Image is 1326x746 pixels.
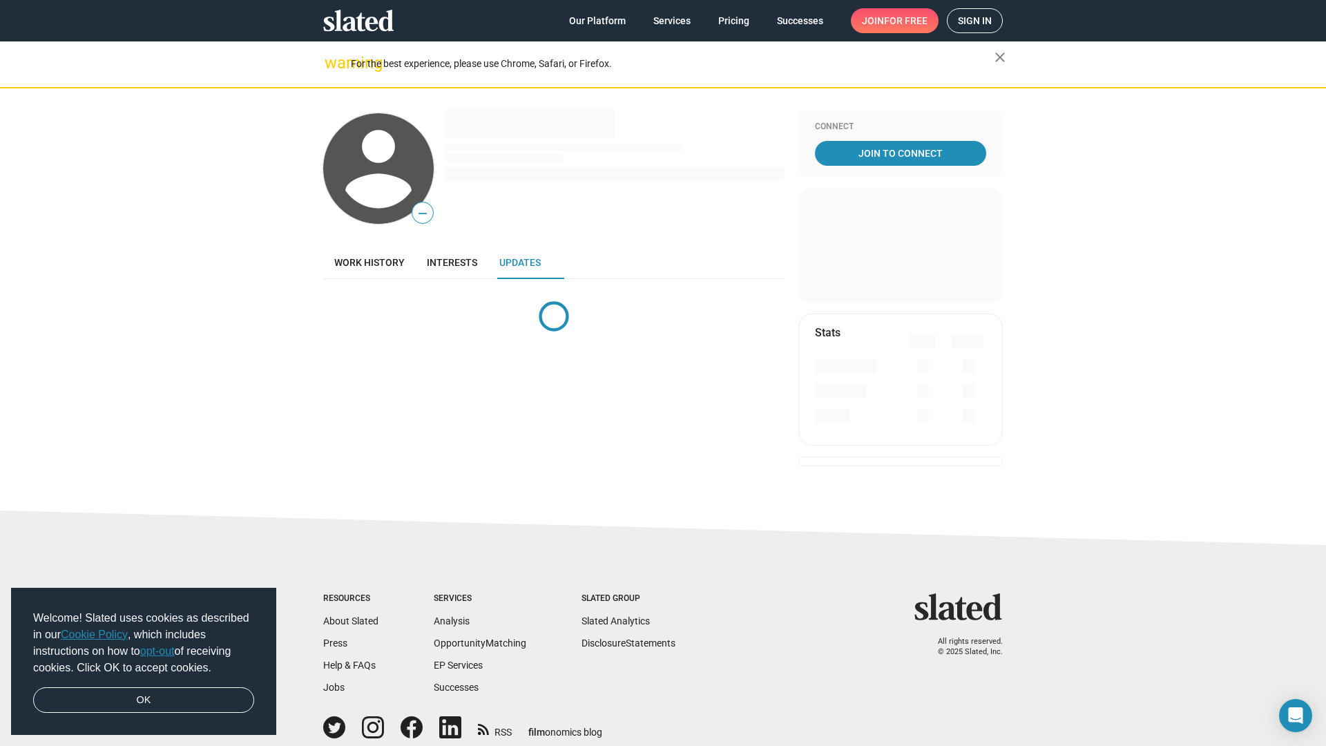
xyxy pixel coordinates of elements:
[434,682,479,693] a: Successes
[412,204,433,222] span: —
[558,8,637,33] a: Our Platform
[851,8,939,33] a: Joinfor free
[434,660,483,671] a: EP Services
[582,615,650,627] a: Slated Analytics
[707,8,760,33] a: Pricing
[323,682,345,693] a: Jobs
[323,615,378,627] a: About Slated
[528,727,545,738] span: film
[434,593,526,604] div: Services
[325,55,341,71] mat-icon: warning
[434,638,526,649] a: OpportunityMatching
[416,246,488,279] a: Interests
[140,645,175,657] a: opt-out
[351,55,995,73] div: For the best experience, please use Chrome, Safari, or Firefox.
[653,8,691,33] span: Services
[818,141,983,166] span: Join To Connect
[33,610,254,676] span: Welcome! Slated uses cookies as described in our , which includes instructions on how to of recei...
[323,660,376,671] a: Help & FAQs
[334,257,405,268] span: Work history
[488,246,552,279] a: Updates
[947,8,1003,33] a: Sign in
[478,718,512,739] a: RSS
[777,8,823,33] span: Successes
[11,588,276,736] div: cookieconsent
[884,8,928,33] span: for free
[569,8,626,33] span: Our Platform
[582,638,675,649] a: DisclosureStatements
[958,9,992,32] span: Sign in
[499,257,541,268] span: Updates
[642,8,702,33] a: Services
[323,638,347,649] a: Press
[323,246,416,279] a: Work history
[815,141,986,166] a: Join To Connect
[434,615,470,627] a: Analysis
[815,325,840,340] mat-card-title: Stats
[528,715,602,739] a: filmonomics blog
[862,8,928,33] span: Join
[61,629,128,640] a: Cookie Policy
[923,637,1003,657] p: All rights reserved. © 2025 Slated, Inc.
[582,593,675,604] div: Slated Group
[992,49,1008,66] mat-icon: close
[718,8,749,33] span: Pricing
[33,687,254,714] a: dismiss cookie message
[815,122,986,133] div: Connect
[766,8,834,33] a: Successes
[1279,699,1312,732] div: Open Intercom Messenger
[323,593,378,604] div: Resources
[427,257,477,268] span: Interests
